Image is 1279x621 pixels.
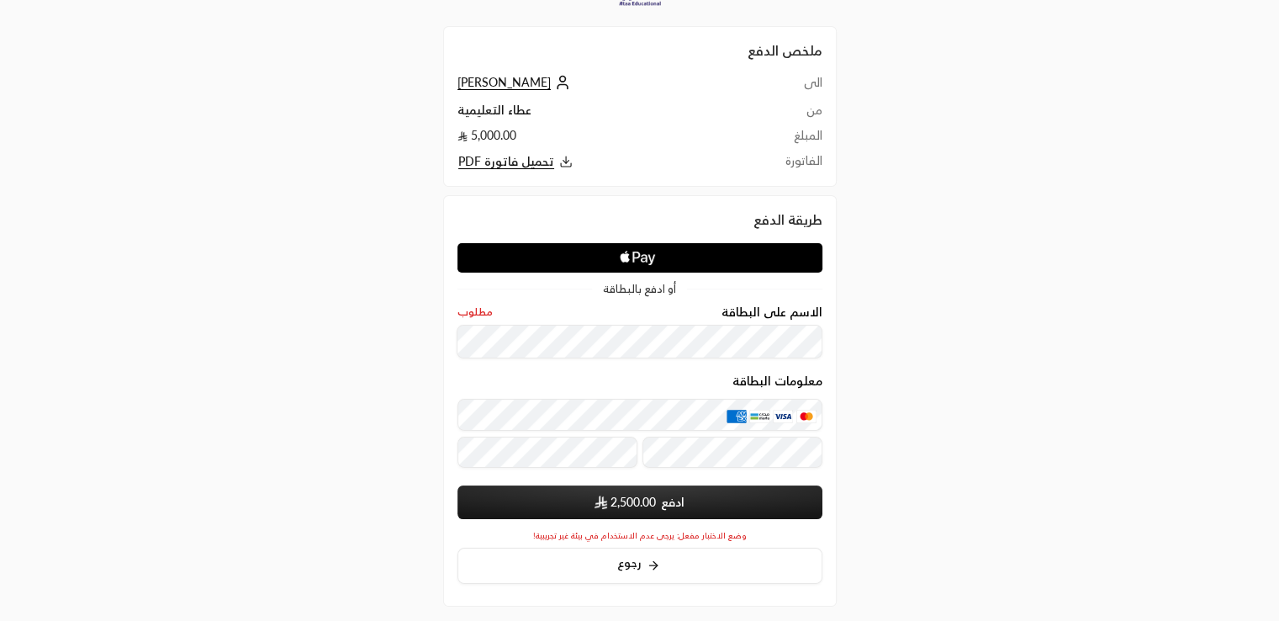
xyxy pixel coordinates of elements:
[737,127,822,152] td: المبلغ
[457,75,551,90] span: [PERSON_NAME]
[457,75,574,89] a: [PERSON_NAME]
[721,305,822,319] label: الاسم على البطاقة
[595,496,607,510] img: SAR
[457,486,822,519] button: ادفع SAR2,500.00
[457,399,822,431] input: بطاقة ائتمانية
[457,40,822,61] h2: ملخص الدفع
[457,210,822,230] div: طريقة الدفع
[796,410,817,423] img: MasterCard
[737,152,822,172] td: الفاتورة
[610,494,656,511] span: 2,500.00
[457,374,822,388] legend: معلومات البطاقة
[603,284,676,295] span: أو ادفع بالبطاقة
[457,548,822,584] button: رجوع
[737,74,822,102] td: الى
[457,127,737,152] td: 5,000.00
[457,374,822,474] div: معلومات البطاقة
[457,305,493,319] span: مطلوب
[457,102,737,127] td: عطاء التعليمية
[533,530,747,541] span: وضع الاختبار مفعل: يرجى عدم الاستخدام في بيئة غير تجريبية!
[773,410,793,423] img: Visa
[727,410,747,423] img: AMEX
[457,437,637,469] input: تاريخ الانتهاء
[642,437,822,469] input: رمز التحقق CVC
[458,154,554,169] span: تحميل فاتورة PDF
[457,152,737,172] button: تحميل فاتورة PDF
[737,102,822,127] td: من
[457,305,822,358] div: الاسم على البطاقة
[617,555,642,570] span: رجوع
[749,410,769,423] img: MADA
